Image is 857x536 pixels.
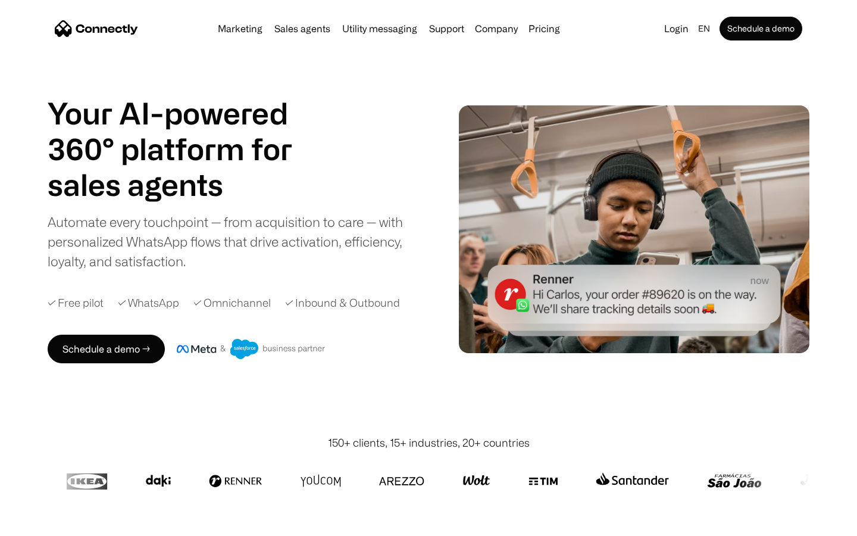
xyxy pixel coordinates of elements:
[424,24,469,33] a: Support
[328,435,530,451] div: 150+ clients, 15+ industries, 20+ countries
[48,212,423,271] div: Automate every touchpoint — from acquisition to care — with personalized WhatsApp flows that driv...
[48,167,321,202] h1: sales agents
[524,24,565,33] a: Pricing
[213,24,267,33] a: Marketing
[337,24,422,33] a: Utility messaging
[118,295,179,311] div: ✓ WhatsApp
[720,17,802,40] a: Schedule a demo
[285,295,400,311] div: ✓ Inbound & Outbound
[698,20,710,37] div: en
[193,295,271,311] div: ✓ Omnichannel
[48,295,104,311] div: ✓ Free pilot
[270,24,335,33] a: Sales agents
[24,515,71,532] ul: Language list
[659,20,693,37] a: Login
[475,20,518,37] div: Company
[12,514,71,532] aside: Language selected: English
[177,339,326,359] img: Meta and Salesforce business partner badge.
[48,95,321,167] h1: Your AI-powered 360° platform for
[48,335,165,363] a: Schedule a demo →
